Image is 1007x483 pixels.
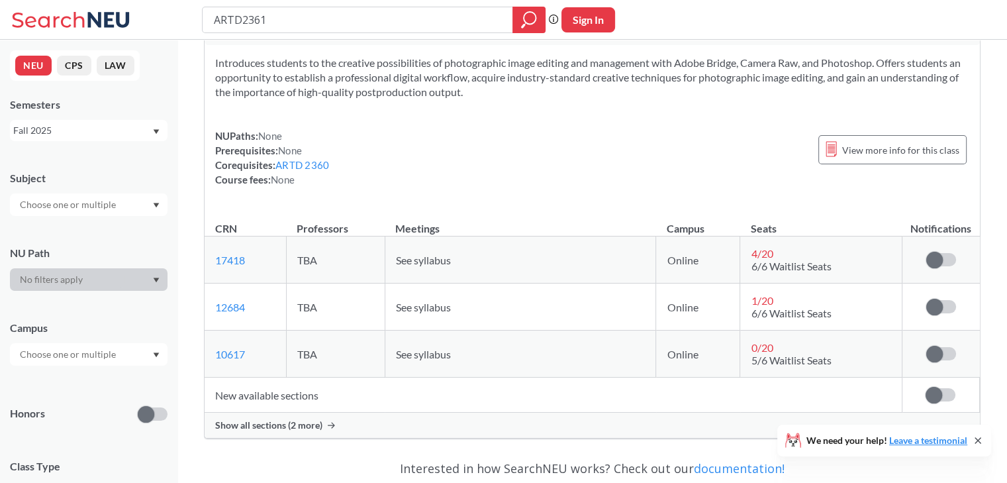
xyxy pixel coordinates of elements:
[286,331,385,378] td: TBA
[10,97,168,112] div: Semesters
[751,341,773,354] span: 0 / 20
[396,254,451,266] span: See syllabus
[215,419,322,431] span: Show all sections (2 more)
[751,294,773,307] span: 1 / 20
[286,237,385,284] td: TBA
[10,343,168,366] div: Dropdown arrow
[13,123,152,138] div: Fall 2025
[10,171,168,186] div: Subject
[751,247,773,260] span: 4 / 20
[10,459,168,474] span: Class Type
[10,406,45,421] p: Honors
[10,321,168,335] div: Campus
[153,352,160,358] svg: Dropdown arrow
[806,436,967,445] span: We need your help!
[10,246,168,260] div: NU Path
[215,129,329,187] div: NUPaths: Prerequisites: Corequisites: Course fees:
[842,142,959,158] span: View more info for this class
[215,348,245,360] a: 10617
[215,221,237,236] div: CRN
[278,144,302,156] span: None
[57,56,91,76] button: CPS
[10,268,168,291] div: Dropdown arrow
[275,159,329,171] a: ARTD 2360
[751,260,831,272] span: 6/6 Waitlist Seats
[751,307,831,319] span: 6/6 Waitlist Seats
[512,7,546,33] div: magnifying glass
[153,278,160,283] svg: Dropdown arrow
[656,331,740,378] td: Online
[13,197,124,213] input: Choose one or multiple
[205,378,902,413] td: New available sections
[271,174,295,186] span: None
[656,208,740,237] th: Campus
[215,301,245,313] a: 12684
[10,120,168,141] div: Fall 2025Dropdown arrow
[258,130,282,142] span: None
[97,56,134,76] button: LAW
[521,11,537,29] svg: magnifying glass
[153,129,160,134] svg: Dropdown arrow
[286,284,385,331] td: TBA
[215,254,245,266] a: 17418
[10,193,168,216] div: Dropdown arrow
[694,460,785,476] a: documentation!
[740,208,902,237] th: Seats
[561,7,615,32] button: Sign In
[889,435,967,446] a: Leave a testimonial
[902,208,979,237] th: Notifications
[205,413,980,438] div: Show all sections (2 more)
[396,301,451,313] span: See syllabus
[215,56,969,99] section: Introduces students to the creative possibilities of photographic image editing and management wi...
[13,347,124,362] input: Choose one or multiple
[15,56,52,76] button: NEU
[656,237,740,284] td: Online
[751,354,831,366] span: 5/6 Waitlist Seats
[286,208,385,237] th: Professors
[396,348,451,360] span: See syllabus
[385,208,656,237] th: Meetings
[656,284,740,331] td: Online
[213,9,503,31] input: Class, professor, course number, "phrase"
[153,203,160,208] svg: Dropdown arrow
